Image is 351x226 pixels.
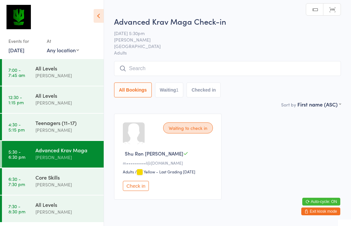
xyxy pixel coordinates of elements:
[8,67,25,78] time: 7:00 - 7:45 am
[135,169,195,174] span: / Yellow – Last Grading [DATE]
[8,122,25,132] time: 4:30 - 5:15 pm
[2,168,104,195] a: 6:30 -7:30 pmCore Skills[PERSON_NAME]
[155,82,184,97] button: Waiting1
[301,207,340,215] button: Exit kiosk mode
[47,46,79,54] div: Any location
[2,59,104,86] a: 7:00 -7:45 amAll Levels[PERSON_NAME]
[8,149,25,159] time: 5:30 - 6:30 pm
[123,169,134,174] div: Adults
[114,36,331,43] span: [PERSON_NAME]
[2,86,104,113] a: 12:30 -1:15 pmAll Levels[PERSON_NAME]
[35,92,98,99] div: All Levels
[2,141,104,168] a: 5:30 -6:30 pmAdvanced Krav Maga[PERSON_NAME]
[176,87,179,93] div: 1
[125,150,183,157] span: Shu Ran [PERSON_NAME]
[35,65,98,72] div: All Levels
[114,82,152,97] button: All Bookings
[114,61,341,76] input: Search
[114,16,341,27] h2: Advanced Krav Maga Check-in
[163,122,213,133] div: Waiting to check in
[35,201,98,208] div: All Levels
[35,174,98,181] div: Core Skills
[114,30,331,36] span: [DATE] 5:30pm
[297,101,341,108] div: First name (ASC)
[2,114,104,140] a: 4:30 -5:15 pmTeenagers (11-17)[PERSON_NAME]
[123,160,215,166] div: m••••••••••l@[DOMAIN_NAME]
[35,181,98,188] div: [PERSON_NAME]
[8,94,24,105] time: 12:30 - 1:15 pm
[187,82,221,97] button: Checked in
[35,72,98,79] div: [PERSON_NAME]
[8,176,25,187] time: 6:30 - 7:30 pm
[8,46,24,54] a: [DATE]
[114,49,341,56] span: Adults
[35,154,98,161] div: [PERSON_NAME]
[123,181,149,191] button: Check in
[114,43,331,49] span: [GEOGRAPHIC_DATA]
[281,101,296,108] label: Sort by
[2,195,104,222] a: 7:30 -8:30 pmAll Levels[PERSON_NAME]
[35,126,98,134] div: [PERSON_NAME]
[47,36,79,46] div: At
[35,99,98,107] div: [PERSON_NAME]
[8,204,25,214] time: 7:30 - 8:30 pm
[8,36,40,46] div: Events for
[35,119,98,126] div: Teenagers (11-17)
[6,5,31,29] img: Krav Maga Defence Institute
[302,198,340,206] button: Auto-cycle: ON
[35,208,98,216] div: [PERSON_NAME]
[35,146,98,154] div: Advanced Krav Maga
